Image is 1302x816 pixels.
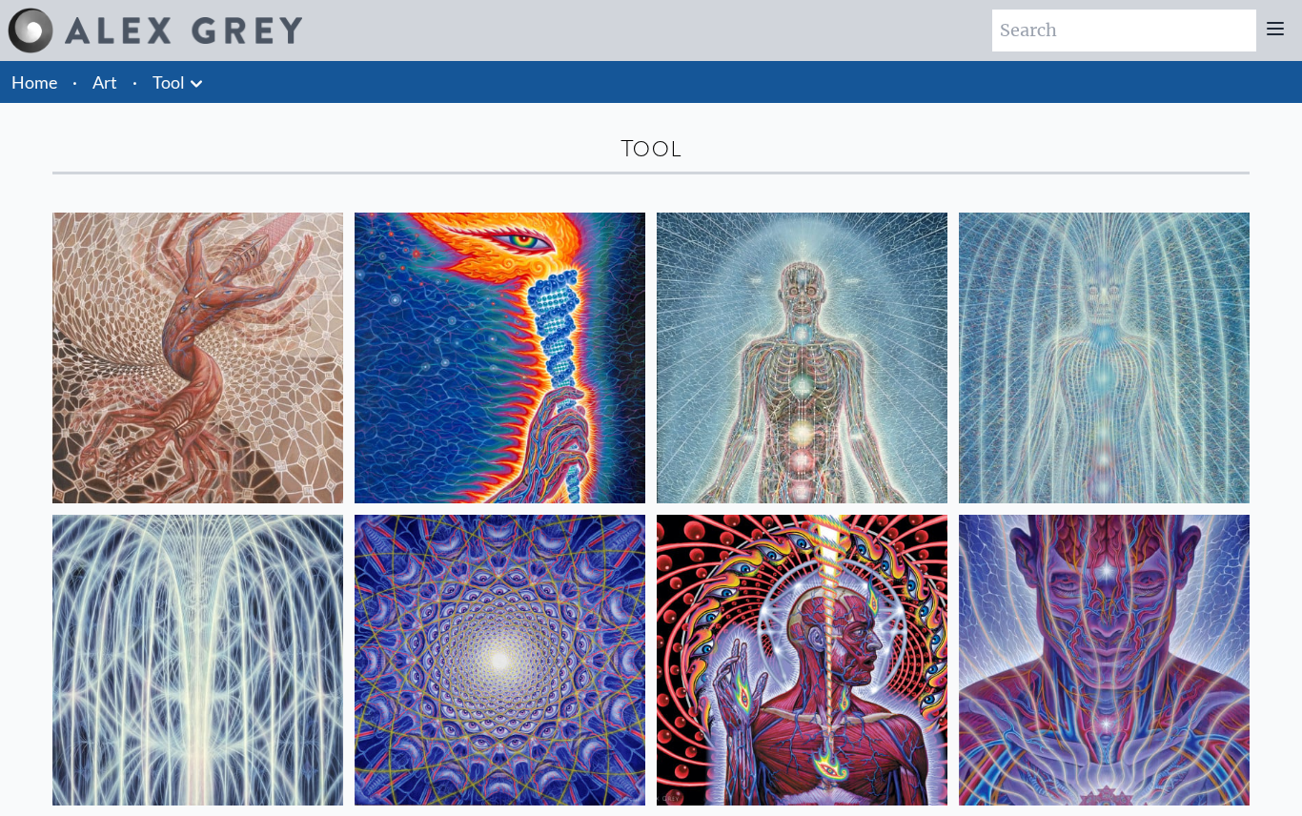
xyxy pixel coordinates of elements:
a: Home [11,71,57,92]
a: Tool [153,69,185,95]
a: Art [92,69,117,95]
li: · [125,61,145,103]
img: Mystic Eye, 2018, Alex Grey [959,515,1250,806]
div: Tool [52,133,1250,164]
li: · [65,61,85,103]
input: Search [992,10,1256,51]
